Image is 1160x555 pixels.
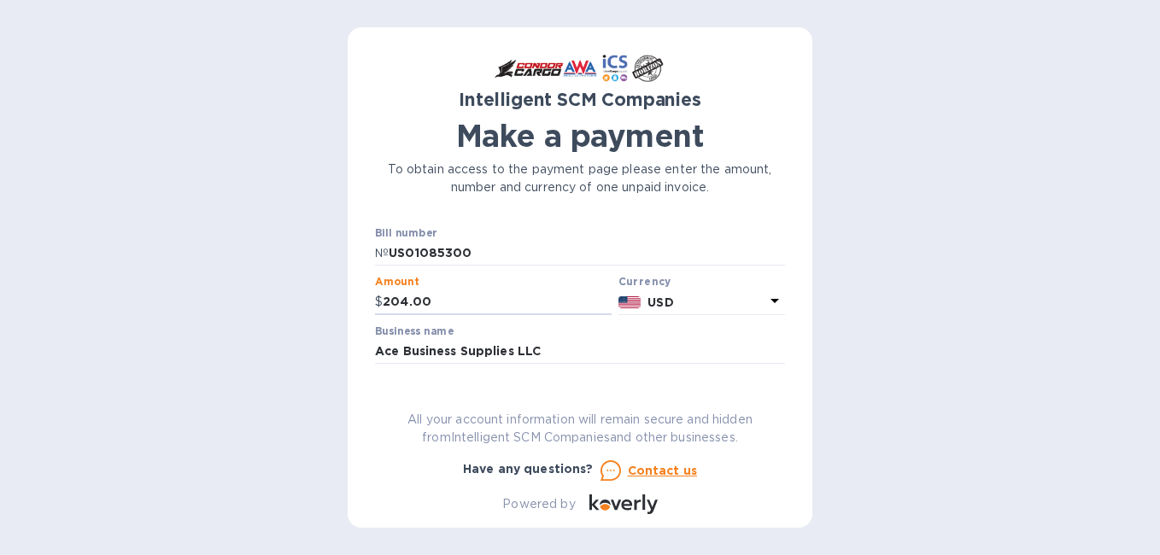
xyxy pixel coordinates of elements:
p: To obtain access to the payment page please enter the amount, number and currency of one unpaid i... [375,161,785,196]
p: Powered by [502,495,575,513]
u: Contact us [628,464,698,477]
input: 0.00 [383,289,612,315]
p: № [375,244,389,262]
input: Enter business name [375,339,785,365]
b: Have any questions? [463,462,594,476]
h1: Make a payment [375,118,785,154]
label: Amount [375,277,419,288]
img: USD [618,296,642,308]
p: $ [375,293,383,311]
label: Bill number [375,228,436,238]
b: Intelligent SCM Companies [459,89,701,110]
label: Business name [375,326,454,336]
p: All your account information will remain secure and hidden from Intelligent SCM Companies and oth... [375,411,785,447]
input: Enter bill number [389,241,785,266]
b: Currency [618,275,671,288]
b: USD [647,295,673,309]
